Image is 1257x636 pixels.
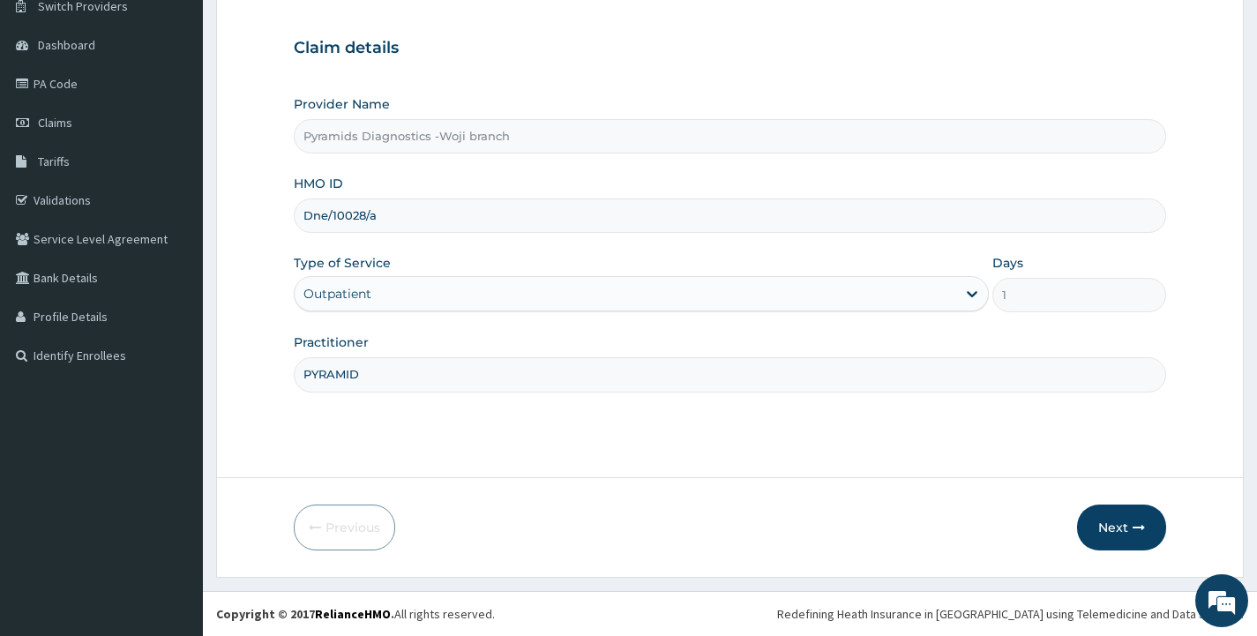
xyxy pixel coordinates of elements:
[294,39,1166,58] h3: Claim details
[203,591,1257,636] footer: All rights reserved.
[92,99,296,122] div: Chat with us now
[33,88,71,132] img: d_794563401_company_1708531726252_794563401
[294,254,391,272] label: Type of Service
[38,37,95,53] span: Dashboard
[294,505,395,550] button: Previous
[294,357,1166,392] input: Enter Name
[1077,505,1166,550] button: Next
[294,175,343,192] label: HMO ID
[294,198,1166,233] input: Enter HMO ID
[992,254,1023,272] label: Days
[216,606,394,622] strong: Copyright © 2017 .
[38,153,70,169] span: Tariffs
[315,606,391,622] a: RelianceHMO
[294,333,369,351] label: Practitioner
[38,115,72,131] span: Claims
[102,200,243,378] span: We're online!
[289,9,332,51] div: Minimize live chat window
[9,438,336,499] textarea: Type your message and hit 'Enter'
[777,605,1244,623] div: Redefining Heath Insurance in [GEOGRAPHIC_DATA] using Telemedicine and Data Science!
[303,285,371,303] div: Outpatient
[294,95,390,113] label: Provider Name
